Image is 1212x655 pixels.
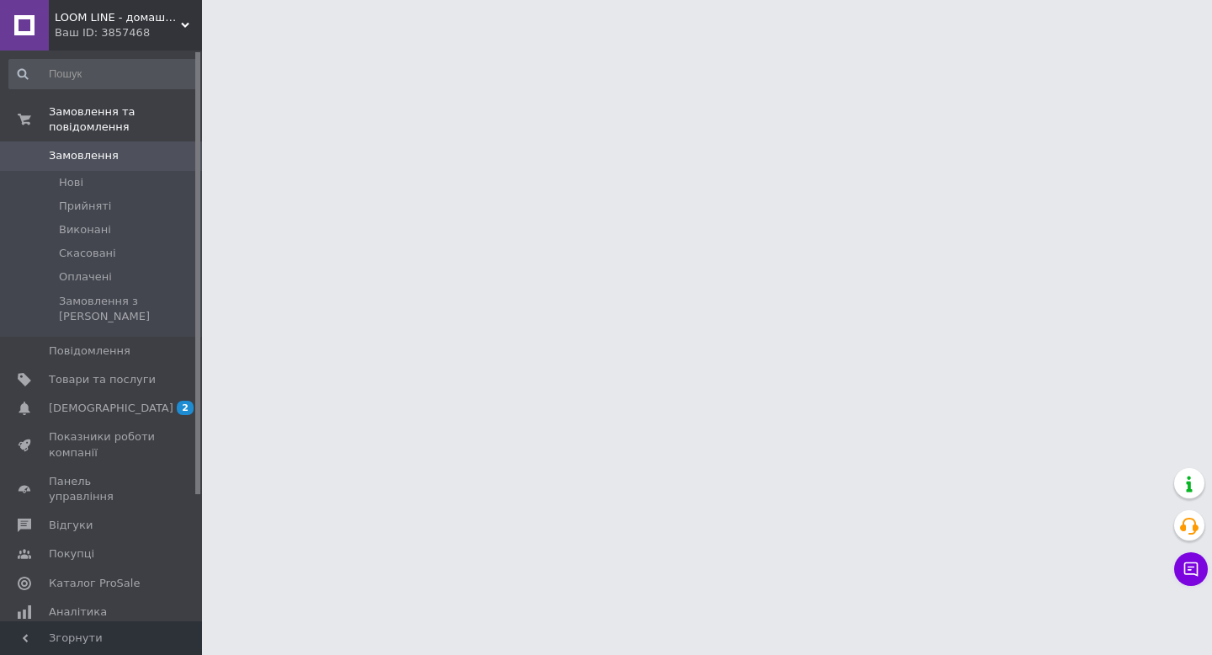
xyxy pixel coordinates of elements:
span: Прийняті [59,199,111,214]
span: Виконані [59,222,111,237]
span: Скасовані [59,246,116,261]
span: Покупці [49,546,94,562]
span: Оплачені [59,269,112,285]
span: Нові [59,175,83,190]
span: Панель управління [49,474,156,504]
span: Замовлення з [PERSON_NAME] [59,294,197,324]
span: Аналітика [49,604,107,620]
div: Ваш ID: 3857468 [55,25,202,40]
span: 2 [177,401,194,415]
input: Пошук [8,59,199,89]
button: Чат з покупцем [1174,552,1208,586]
span: Каталог ProSale [49,576,140,591]
span: [DEMOGRAPHIC_DATA] [49,401,173,416]
span: Замовлення [49,148,119,163]
span: Показники роботи компанії [49,429,156,460]
span: Замовлення та повідомлення [49,104,202,135]
span: Відгуки [49,518,93,533]
span: LOOM LINE - домашній одяг для всієї сім'ї [55,10,181,25]
span: Товари та послуги [49,372,156,387]
span: Повідомлення [49,343,130,359]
